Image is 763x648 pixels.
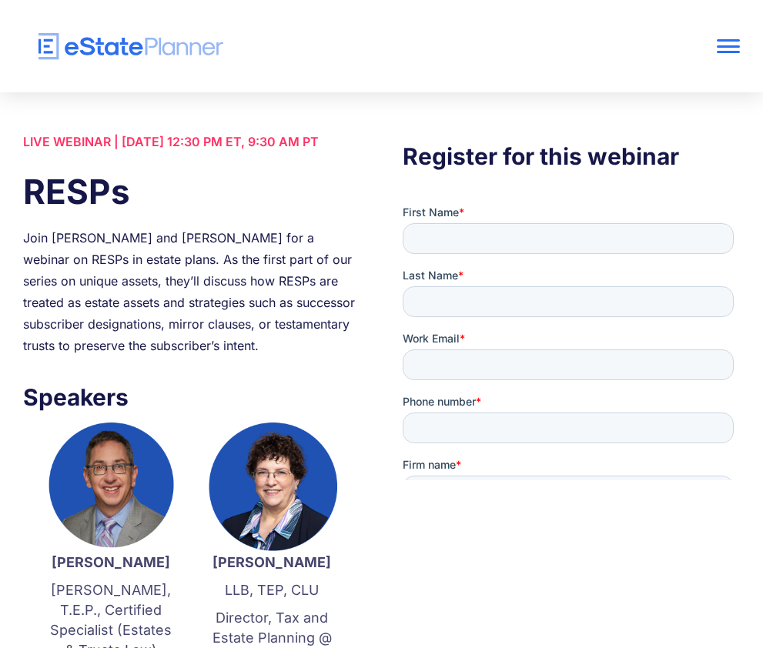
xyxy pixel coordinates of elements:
a: home [23,33,597,60]
h1: RESPs [23,168,360,215]
strong: [PERSON_NAME] [52,554,170,570]
strong: [PERSON_NAME] [213,554,331,570]
p: LLB, TEP, CLU [207,580,337,600]
h3: Register for this webinar [403,139,740,174]
div: Join [PERSON_NAME] and [PERSON_NAME] for a webinar on RESPs in estate plans. As the first part of... [23,227,360,356]
h3: Speakers [23,379,360,415]
div: LIVE WEBINAR | [DATE] 12:30 PM ET, 9:30 AM PT [23,131,360,152]
iframe: Form 0 [403,205,740,480]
